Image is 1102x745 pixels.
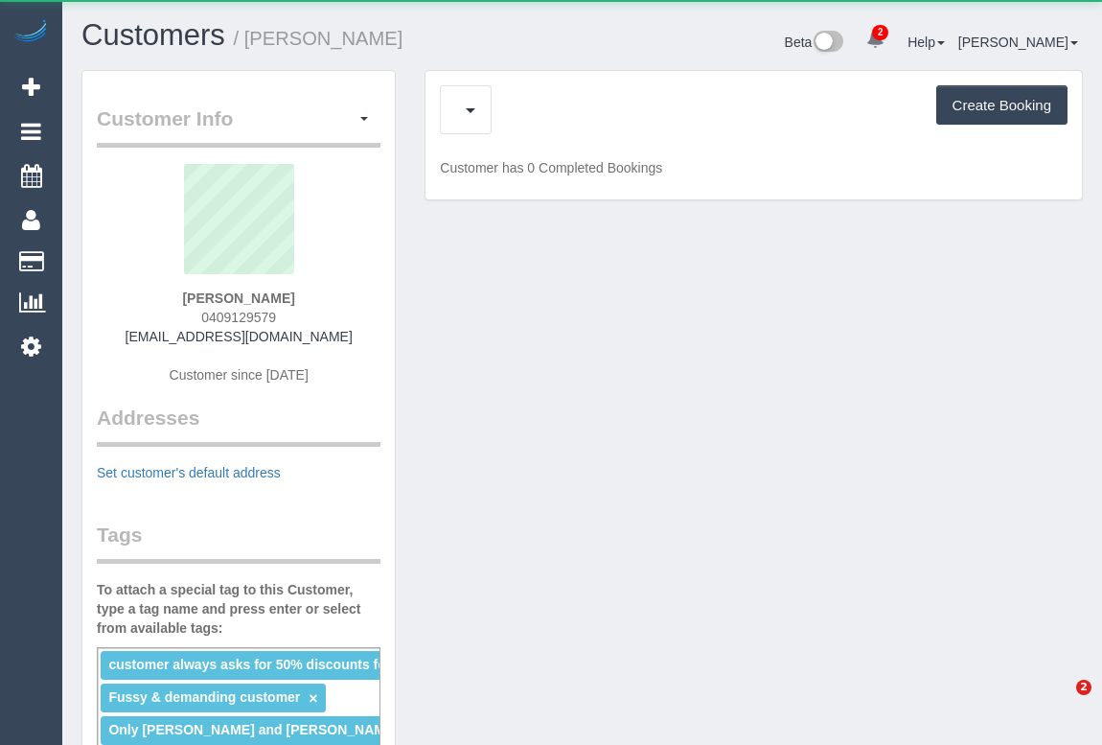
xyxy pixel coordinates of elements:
button: Create Booking [936,85,1068,126]
label: To attach a special tag to this Customer, type a tag name and press enter or select from availabl... [97,580,380,638]
strong: [PERSON_NAME] [182,291,294,306]
img: Automaid Logo [11,19,50,46]
small: / [PERSON_NAME] [234,28,403,49]
p: Customer has 0 Completed Bookings [440,158,1068,177]
span: 0409129579 [201,310,276,325]
a: × [309,690,317,707]
a: Customers [81,18,225,52]
span: 2 [1076,680,1091,695]
span: Customer since [DATE] [170,367,309,383]
legend: Tags [97,521,380,564]
a: 2 [857,19,894,61]
a: Set customer's default address [97,465,281,480]
img: New interface [812,31,843,56]
legend: Customer Info [97,105,380,148]
a: [EMAIL_ADDRESS][DOMAIN_NAME] [126,329,353,344]
a: [PERSON_NAME] [958,35,1078,50]
a: Help [907,35,945,50]
span: customer always asks for 50% discounts for complaints [108,657,466,672]
span: Fussy & demanding customer [108,689,300,705]
a: Beta [785,35,844,50]
span: Only [PERSON_NAME] and [PERSON_NAME] [108,722,399,737]
span: 2 [872,25,888,40]
iframe: Intercom live chat [1037,680,1083,726]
